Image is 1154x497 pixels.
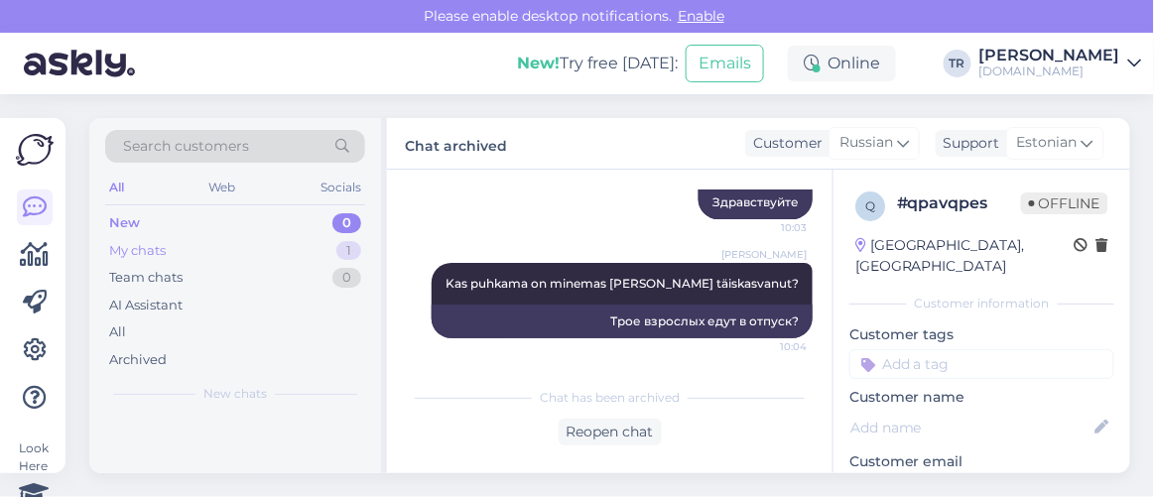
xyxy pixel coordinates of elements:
[109,268,183,288] div: Team chats
[540,389,680,407] span: Chat has been archived
[1017,132,1078,154] span: Estonian
[897,191,1021,215] div: # qpavqpes
[732,339,807,354] span: 10:04
[865,198,875,213] span: q
[109,350,167,370] div: Archived
[979,48,1142,79] a: [PERSON_NAME][DOMAIN_NAME]
[849,295,1114,312] div: Customer information
[936,133,1000,154] div: Support
[123,136,249,157] span: Search customers
[979,48,1120,63] div: [PERSON_NAME]
[839,132,893,154] span: Russian
[105,175,128,200] div: All
[517,52,678,75] div: Try free [DATE]:
[432,305,813,338] div: Трое взрослых едут в отпуск?
[16,134,54,166] img: Askly Logo
[721,247,807,262] span: [PERSON_NAME]
[332,213,361,233] div: 0
[788,46,896,81] div: Online
[745,133,823,154] div: Customer
[1021,192,1108,214] span: Offline
[109,213,140,233] div: New
[944,50,971,77] div: TR
[109,296,183,315] div: AI Assistant
[850,417,1091,438] input: Add name
[686,45,764,82] button: Emails
[849,387,1114,408] p: Customer name
[849,324,1114,345] p: Customer tags
[559,419,662,445] div: Reopen chat
[317,175,365,200] div: Socials
[699,186,813,219] div: Здравствуйте
[109,322,126,342] div: All
[109,241,166,261] div: My chats
[855,235,1075,277] div: [GEOGRAPHIC_DATA], [GEOGRAPHIC_DATA]
[336,241,361,261] div: 1
[517,54,560,72] b: New!
[205,175,240,200] div: Web
[849,451,1114,472] p: Customer email
[849,349,1114,379] input: Add a tag
[672,7,730,25] span: Enable
[203,385,267,403] span: New chats
[849,472,1114,493] p: [PERSON_NAME][EMAIL_ADDRESS][DOMAIN_NAME]
[446,276,799,291] span: Kas puhkama on minemas [PERSON_NAME] täiskasvanut?
[732,220,807,235] span: 10:03
[405,130,507,157] label: Chat archived
[979,63,1120,79] div: [DOMAIN_NAME]
[332,268,361,288] div: 0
